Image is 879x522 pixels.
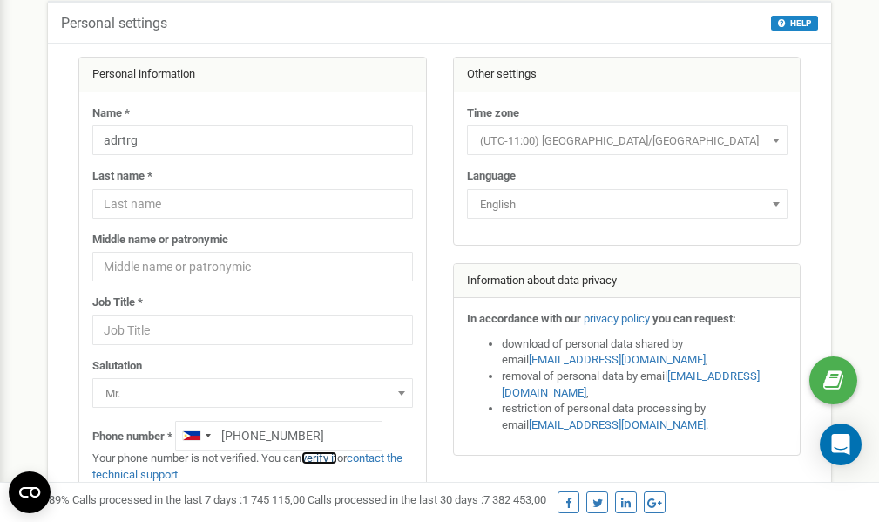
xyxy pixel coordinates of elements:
[92,168,152,185] label: Last name *
[92,378,413,408] span: Mr.
[308,493,546,506] span: Calls processed in the last 30 days :
[467,168,516,185] label: Language
[454,264,801,299] div: Information about data privacy
[92,125,413,155] input: Name
[92,315,413,345] input: Job Title
[502,369,760,399] a: [EMAIL_ADDRESS][DOMAIN_NAME]
[175,421,382,451] input: +1-800-555-55-55
[473,129,781,153] span: (UTC-11:00) Pacific/Midway
[242,493,305,506] u: 1 745 115,00
[467,125,788,155] span: (UTC-11:00) Pacific/Midway
[92,429,172,445] label: Phone number *
[92,232,228,248] label: Middle name or patronymic
[92,358,142,375] label: Salutation
[467,105,519,122] label: Time zone
[454,58,801,92] div: Other settings
[502,369,788,401] li: removal of personal data by email ,
[176,422,216,450] div: Telephone country code
[584,312,650,325] a: privacy policy
[72,493,305,506] span: Calls processed in the last 7 days :
[820,424,862,465] div: Open Intercom Messenger
[92,451,402,481] a: contact the technical support
[502,336,788,369] li: download of personal data shared by email ,
[301,451,337,464] a: verify it
[61,16,167,31] h5: Personal settings
[92,252,413,281] input: Middle name or patronymic
[652,312,736,325] strong: you can request:
[502,401,788,433] li: restriction of personal data processing by email .
[92,189,413,219] input: Last name
[92,295,143,311] label: Job Title *
[79,58,426,92] div: Personal information
[467,312,581,325] strong: In accordance with our
[473,193,781,217] span: English
[771,16,818,31] button: HELP
[529,418,706,431] a: [EMAIL_ADDRESS][DOMAIN_NAME]
[98,382,407,406] span: Mr.
[483,493,546,506] u: 7 382 453,00
[529,353,706,366] a: [EMAIL_ADDRESS][DOMAIN_NAME]
[9,471,51,513] button: Open CMP widget
[92,451,413,483] p: Your phone number is not verified. You can or
[92,105,130,122] label: Name *
[467,189,788,219] span: English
